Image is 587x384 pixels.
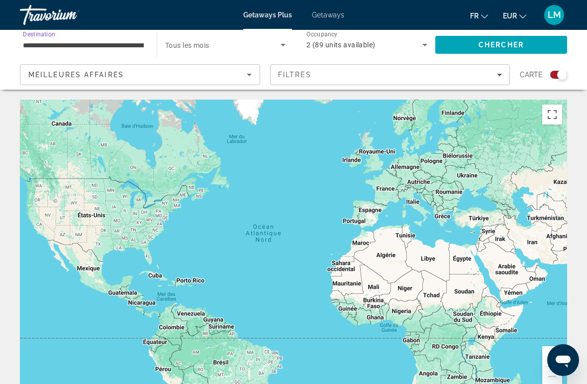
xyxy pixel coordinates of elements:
span: LM [548,10,561,20]
a: Getaways [312,11,344,19]
a: Getaways Plus [243,11,292,19]
span: Meilleures affaires [28,71,124,79]
button: Filters [270,64,510,85]
button: Change language [470,8,488,23]
span: Carte [520,68,543,82]
a: Travorium [20,2,119,28]
button: Zoom avant [542,346,562,366]
span: Filtres [278,71,312,79]
input: Select destination [23,39,144,51]
button: Search [435,36,567,54]
span: 2 (89 units available) [306,41,376,49]
span: Chercher [479,41,524,49]
mat-select: Sort by [28,69,252,81]
span: Occupancy [306,31,338,38]
button: Passer en plein écran [542,105,562,125]
button: User Menu [541,4,567,25]
span: fr [470,12,479,20]
span: Destination [23,30,55,37]
iframe: Bouton de lancement de la fenêtre de messagerie [547,344,579,376]
button: Change currency [503,8,526,23]
span: Tous les mois [165,41,209,49]
span: EUR [503,12,517,20]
